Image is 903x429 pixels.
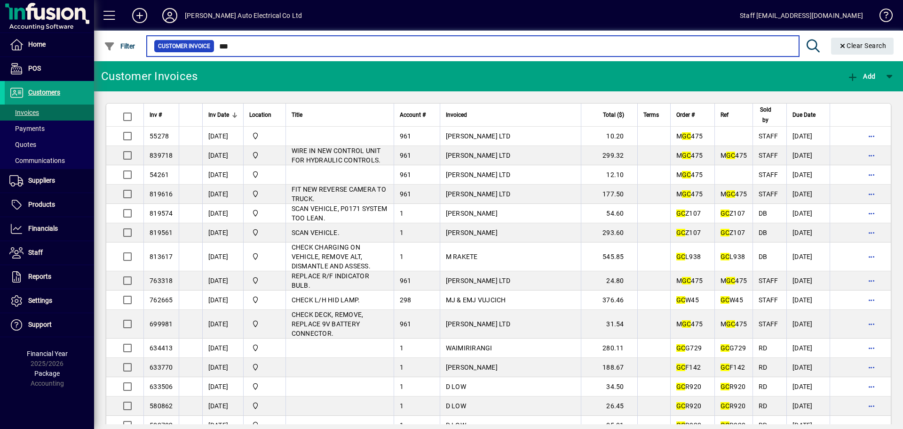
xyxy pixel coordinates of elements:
[847,73,875,80] span: Add
[581,271,637,291] td: 24.80
[759,277,778,284] span: STAFF
[400,190,412,198] span: 961
[202,204,243,223] td: [DATE]
[400,277,412,284] span: 961
[400,210,404,217] span: 1
[759,105,772,125] span: Sold by
[249,319,280,329] span: Central
[759,171,778,178] span: STAFF
[150,253,173,260] span: 813617
[864,249,879,264] button: More options
[249,110,280,120] div: Location
[676,402,702,410] span: R920
[446,110,467,120] span: Invoiced
[9,109,39,116] span: Invoices
[400,402,404,410] span: 1
[581,310,637,339] td: 31.54
[28,177,55,184] span: Suppliers
[150,383,173,390] span: 633506
[864,292,879,308] button: More options
[864,225,879,240] button: More options
[249,275,280,286] span: Central
[792,110,816,120] span: Due Date
[721,277,747,284] span: M 475
[676,364,686,371] em: GC
[101,69,198,84] div: Customer Invoices
[292,243,371,270] span: CHECK CHARGING ON VEHICLE, REMOVE ALT, DISMANTLE AND ASSESS.
[446,402,466,410] span: D LOW
[721,253,745,260] span: L938
[676,110,695,120] span: Order #
[400,421,404,429] span: 1
[581,291,637,310] td: 376.46
[676,296,686,304] em: GC
[864,129,879,144] button: More options
[581,339,637,358] td: 280.11
[676,253,686,260] em: GC
[864,316,879,332] button: More options
[150,402,173,410] span: 580862
[208,110,229,120] span: Inv Date
[726,152,736,159] em: GC
[446,132,510,140] span: [PERSON_NAME] LTD
[759,105,781,125] div: Sold by
[581,223,637,243] td: 293.60
[759,190,778,198] span: STAFF
[581,146,637,165] td: 299.32
[202,127,243,146] td: [DATE]
[28,297,52,304] span: Settings
[676,229,686,236] em: GC
[786,204,830,223] td: [DATE]
[581,204,637,223] td: 54.60
[864,398,879,413] button: More options
[446,344,492,352] span: WAIMIRIRANGI
[682,320,691,328] em: GC
[202,165,243,185] td: [DATE]
[292,296,360,304] span: CHECK L/H HID LAMP.
[9,125,45,132] span: Payments
[786,271,830,291] td: [DATE]
[676,320,703,328] span: M 475
[292,147,381,164] span: WIRE IN NEW CONTROL UNIT FOR HYDRAULIC CONTROLS.
[676,171,703,178] span: M 475
[676,277,703,284] span: M 475
[676,344,702,352] span: G729
[400,229,404,236] span: 1
[721,210,745,217] span: Z107
[249,150,280,161] span: Central
[158,41,210,51] span: Customer Invoice
[792,110,824,120] div: Due Date
[249,170,280,180] span: Central
[676,364,701,371] span: F142
[786,377,830,397] td: [DATE]
[864,360,879,375] button: More options
[676,383,686,390] em: GC
[202,397,243,416] td: [DATE]
[292,186,386,202] span: FIT NEW REVERSE CAMERA TO TRUCK.
[249,251,280,262] span: Central
[102,38,138,55] button: Filter
[446,383,466,390] span: D LOW
[150,344,173,352] span: 634413
[5,137,94,153] a: Quotes
[682,132,691,140] em: GC
[249,189,280,199] span: Central
[28,249,43,256] span: Staff
[202,185,243,204] td: [DATE]
[839,42,887,49] span: Clear Search
[5,193,94,217] a: Products
[726,320,736,328] em: GC
[786,165,830,185] td: [DATE]
[125,7,155,24] button: Add
[864,340,879,356] button: More options
[676,110,709,120] div: Order #
[5,217,94,241] a: Financials
[721,210,730,217] em: GC
[581,243,637,271] td: 545.85
[150,190,173,198] span: 819616
[587,110,633,120] div: Total ($)
[150,110,162,120] span: Inv #
[721,253,730,260] em: GC
[446,190,510,198] span: [PERSON_NAME] LTD
[202,310,243,339] td: [DATE]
